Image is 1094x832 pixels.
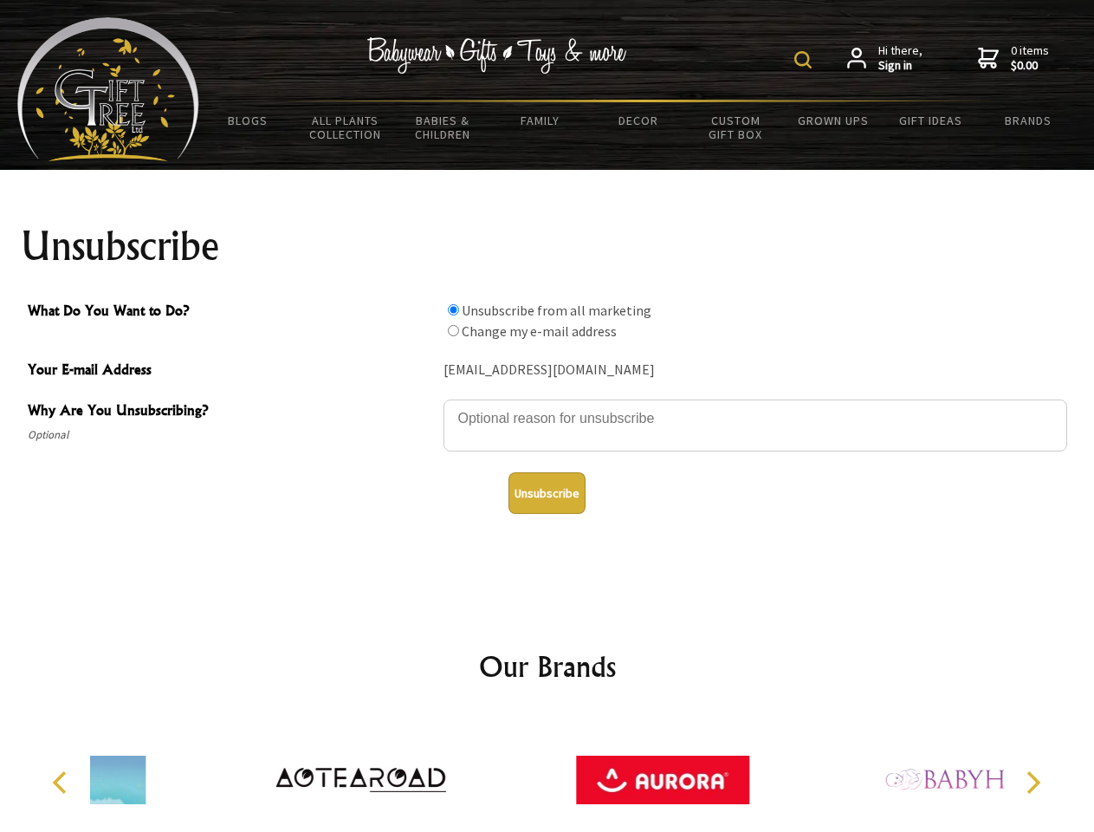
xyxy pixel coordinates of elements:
[462,302,651,319] label: Unsubscribe from all marketing
[1011,58,1049,74] strong: $0.00
[35,646,1060,687] h2: Our Brands
[297,102,395,153] a: All Plants Collection
[980,102,1078,139] a: Brands
[28,300,435,325] span: What Do You Want to Do?
[784,102,882,139] a: Grown Ups
[443,357,1067,384] div: [EMAIL_ADDRESS][DOMAIN_NAME]
[1013,764,1052,802] button: Next
[492,102,590,139] a: Family
[28,359,435,384] span: Your E-mail Address
[21,225,1074,267] h1: Unsubscribe
[199,102,297,139] a: BLOGS
[878,58,922,74] strong: Sign in
[17,17,199,161] img: Babyware - Gifts - Toys and more...
[882,102,980,139] a: Gift Ideas
[847,43,922,74] a: Hi there,Sign in
[367,37,627,74] img: Babywear - Gifts - Toys & more
[448,304,459,315] input: What Do You Want to Do?
[28,400,435,425] span: Why Are You Unsubscribing?
[589,102,687,139] a: Decor
[878,43,922,74] span: Hi there,
[28,425,435,445] span: Optional
[794,51,812,68] img: product search
[508,472,586,514] button: Unsubscribe
[43,764,81,802] button: Previous
[687,102,785,153] a: Custom Gift Box
[978,43,1049,74] a: 0 items$0.00
[443,400,1067,452] textarea: Why Are You Unsubscribing?
[394,102,492,153] a: Babies & Children
[462,322,617,340] label: Change my e-mail address
[1011,42,1049,74] span: 0 items
[448,325,459,336] input: What Do You Want to Do?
